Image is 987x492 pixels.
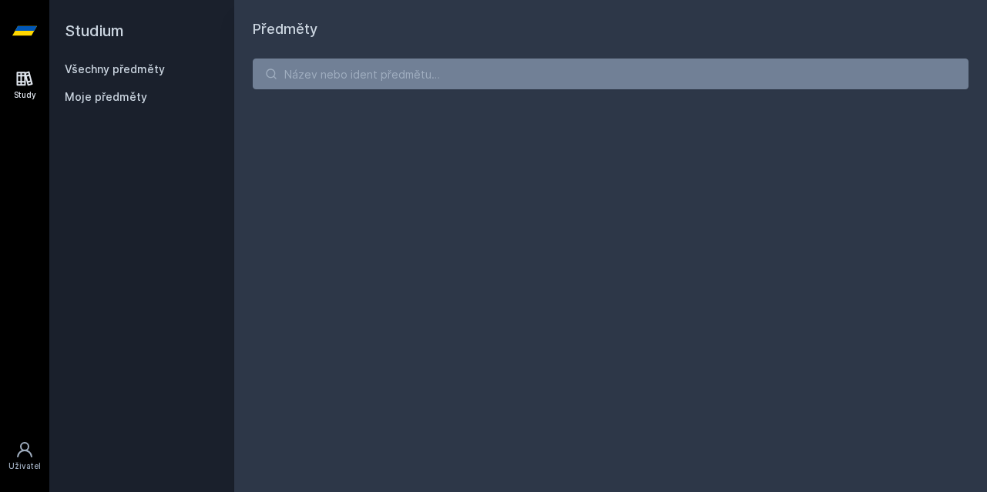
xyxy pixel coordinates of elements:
div: Uživatel [8,460,41,472]
a: Study [3,62,46,109]
a: Uživatel [3,433,46,480]
input: Název nebo ident předmětu… [253,59,969,89]
div: Study [14,89,36,101]
a: Všechny předměty [65,62,165,75]
span: Moje předměty [65,89,147,105]
h1: Předměty [253,18,969,40]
